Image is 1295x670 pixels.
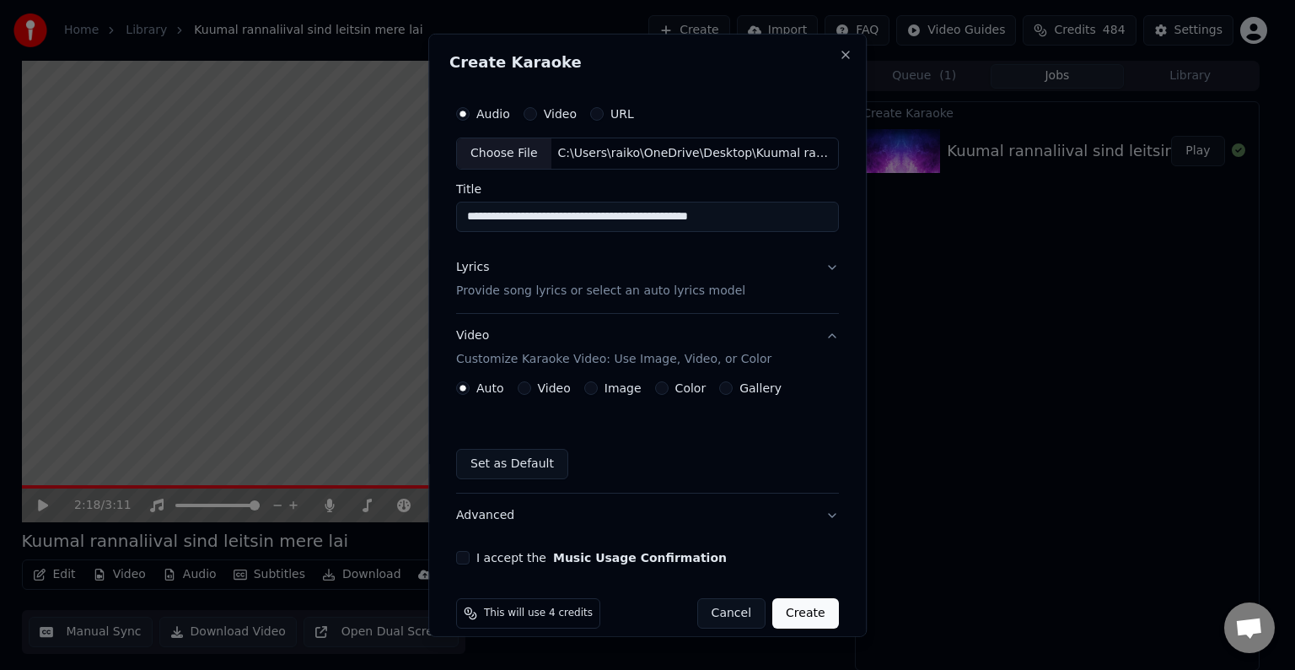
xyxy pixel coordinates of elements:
[551,145,838,162] div: C:\Users\raiko\OneDrive\Desktop\Kuumal rannaliival sind leitsin mere lai.wav
[456,381,839,493] div: VideoCustomize Karaoke Video: Use Image, Video, or Color
[449,55,846,70] h2: Create Karaoke
[456,283,745,300] p: Provide song lyrics or select an auto lyrics model
[457,138,551,169] div: Choose File
[456,494,839,538] button: Advanced
[456,259,489,276] div: Lyrics
[553,552,727,564] button: I accept the
[456,351,771,368] p: Customize Karaoke Video: Use Image, Video, or Color
[476,552,727,564] label: I accept the
[476,108,510,120] label: Audio
[610,108,634,120] label: URL
[605,382,642,394] label: Image
[697,598,766,629] button: Cancel
[456,449,568,479] button: Set as Default
[544,108,577,120] label: Video
[456,314,839,381] button: VideoCustomize Karaoke Video: Use Image, Video, or Color
[538,382,571,394] label: Video
[772,598,839,629] button: Create
[456,183,839,195] label: Title
[675,382,707,394] label: Color
[484,607,593,620] span: This will use 4 credits
[456,246,839,313] button: LyricsProvide song lyrics or select an auto lyrics model
[476,382,504,394] label: Auto
[739,382,782,394] label: Gallery
[456,327,771,368] div: Video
